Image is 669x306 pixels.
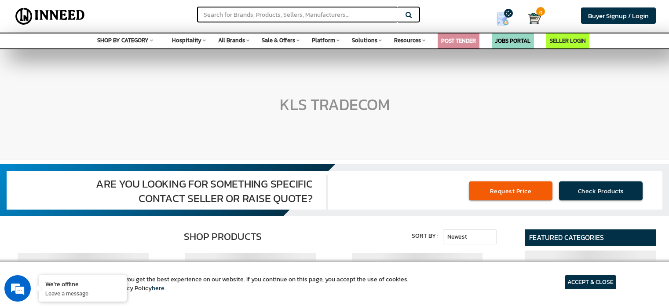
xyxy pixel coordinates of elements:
img: Cart [528,12,541,25]
span: All Brands [218,36,245,44]
a: Cart 0 [528,9,534,28]
span: Platform [312,36,335,44]
h3: Are you looking for something specific contact seller or raise quote? [7,177,313,205]
span: Buyer Signup / Login [588,11,649,21]
a: POST TENDER [441,37,476,45]
span: SHOP BY CATEGORY [97,36,149,44]
span: Hospitality [172,36,201,44]
span: Resources [394,36,421,44]
div: We're offline [45,280,120,288]
label: Sort By : [412,232,439,240]
span: 0 [536,7,545,16]
a: here [152,284,165,293]
a: JOBS PORTAL [495,37,530,45]
span: Solutions [352,36,377,44]
article: We use cookies to ensure you get the best experience on our website. If you continue on this page... [53,275,409,293]
article: ACCEPT & CLOSE [565,275,616,289]
p: Leave a message [45,289,120,297]
label: Shop Products [184,229,262,244]
a: my Quotes [484,9,528,29]
a: Check Products [559,181,643,200]
h1: KLS TRADECOM [280,96,390,114]
img: Show My Quotes [496,12,509,26]
span: Sale & Offers [262,36,295,44]
img: Inneed.Market [12,5,88,27]
h4: Featured Categories [525,229,656,246]
a: Request Price [469,181,552,200]
input: Search for Brands, Products, Sellers, Manufacturers... [197,7,398,22]
a: Buyer Signup / Login [581,7,656,24]
a: SELLER LOGIN [550,37,586,45]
